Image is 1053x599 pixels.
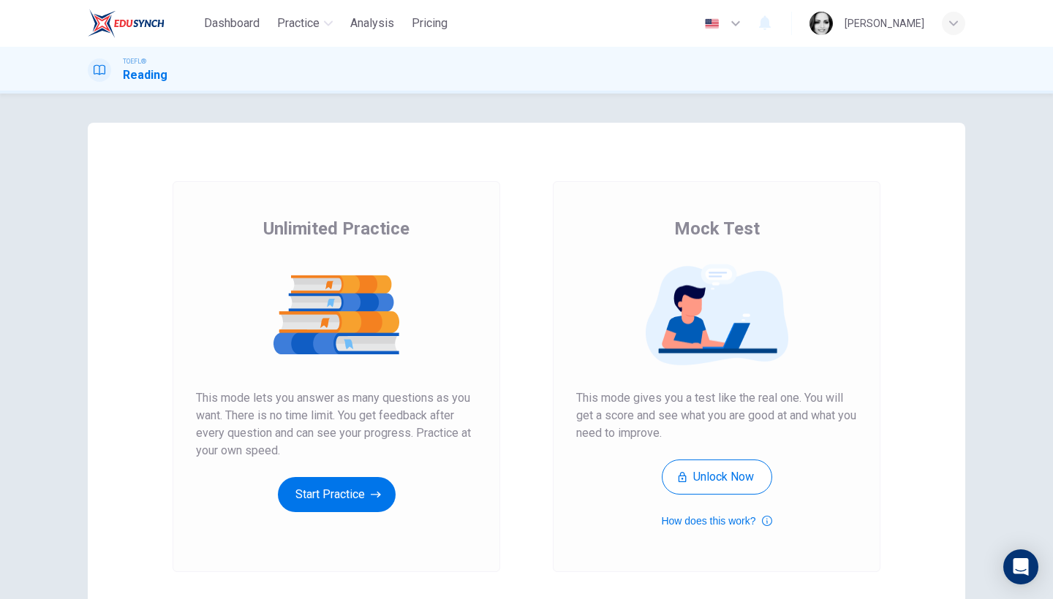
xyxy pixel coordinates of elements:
[204,15,260,32] span: Dashboard
[1003,549,1038,584] div: Open Intercom Messenger
[277,15,320,32] span: Practice
[196,389,477,459] span: This mode lets you answer as many questions as you want. There is no time limit. You get feedback...
[674,217,760,240] span: Mock Test
[350,15,394,32] span: Analysis
[662,459,772,495] button: Unlock Now
[88,9,165,38] img: EduSynch logo
[123,66,167,84] h1: Reading
[412,15,448,32] span: Pricing
[344,10,400,37] button: Analysis
[263,217,409,240] span: Unlimited Practice
[123,56,146,66] span: TOEFL®
[845,15,924,32] div: [PERSON_NAME]
[278,477,396,512] button: Start Practice
[271,10,339,37] button: Practice
[198,10,265,37] button: Dashboard
[88,9,198,38] a: EduSynch logo
[661,512,771,530] button: How does this work?
[576,389,857,442] span: This mode gives you a test like the real one. You will get a score and see what you are good at a...
[406,10,453,37] button: Pricing
[703,18,721,29] img: en
[809,12,833,35] img: Profile picture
